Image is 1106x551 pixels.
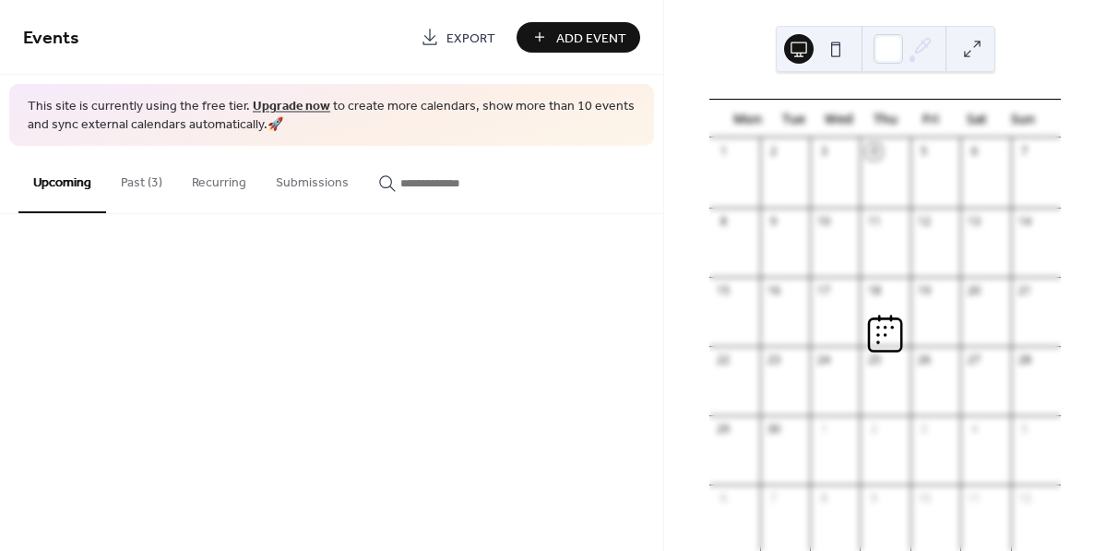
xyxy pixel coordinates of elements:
div: 8 [816,491,832,507]
div: 19 [916,282,932,298]
div: 15 [716,282,731,298]
div: Tue [770,100,816,138]
div: 25 [866,353,882,368]
div: 1 [816,422,832,437]
span: Export [446,29,495,48]
div: 6 [967,144,982,160]
div: 22 [716,353,731,368]
div: 9 [766,213,781,229]
span: Add Event [556,29,626,48]
div: Mon [724,100,770,138]
div: 2 [866,422,882,437]
span: Events [23,20,79,56]
div: 11 [967,491,982,507]
div: 6 [716,491,731,507]
div: 20 [967,282,982,298]
div: Fri [909,100,955,138]
div: 7 [1017,144,1032,160]
a: Upgrade now [253,94,330,119]
button: Recurring [177,146,261,211]
div: 10 [916,491,932,507]
div: 21 [1017,282,1032,298]
div: 12 [1017,491,1032,507]
div: 2 [766,144,781,160]
div: 18 [866,282,882,298]
div: 4 [866,144,882,160]
div: 3 [916,422,932,437]
div: 14 [1017,213,1032,229]
div: Sat [954,100,1000,138]
div: 29 [716,422,731,437]
button: Submissions [261,146,363,211]
div: Sun [1000,100,1046,138]
div: 24 [816,353,832,368]
button: Upcoming [18,146,106,213]
div: Thu [862,100,909,138]
div: 27 [967,353,982,368]
div: 10 [816,213,832,229]
div: 30 [766,422,781,437]
div: 13 [967,213,982,229]
div: 26 [916,353,932,368]
div: 5 [1017,422,1032,437]
div: Wed [816,100,862,138]
div: 1 [716,144,731,160]
div: 16 [766,282,781,298]
div: 5 [916,144,932,160]
div: 23 [766,353,781,368]
button: Add Event [517,22,640,53]
span: This site is currently using the free tier. to create more calendars, show more than 10 events an... [28,98,636,134]
div: 28 [1017,353,1032,368]
div: 8 [716,213,731,229]
div: 12 [916,213,932,229]
div: 7 [766,491,781,507]
a: Export [407,22,509,53]
div: 3 [816,144,832,160]
div: 11 [866,213,882,229]
div: 17 [816,282,832,298]
div: 9 [866,491,882,507]
div: 4 [967,422,982,437]
button: Past (3) [106,146,177,211]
